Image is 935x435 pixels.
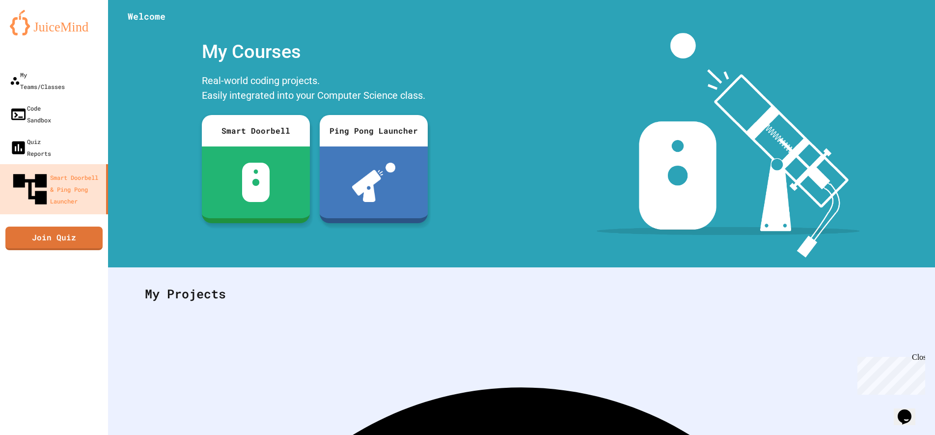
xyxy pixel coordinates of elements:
div: My Projects [135,275,908,313]
div: My Courses [197,33,433,71]
div: Code Sandbox [10,102,51,126]
div: Chat with us now!Close [4,4,68,62]
img: banner-image-my-projects.png [597,33,860,258]
div: Smart Doorbell [202,115,310,146]
img: sdb-white.svg [242,163,270,202]
div: Quiz Reports [10,136,51,159]
div: My Teams/Classes [10,69,65,92]
img: logo-orange.svg [10,10,98,35]
div: Real-world coding projects. Easily integrated into your Computer Science class. [197,71,433,108]
img: ppl-with-ball.png [352,163,396,202]
div: Ping Pong Launcher [320,115,428,146]
iframe: chat widget [894,396,925,425]
div: Smart Doorbell & Ping Pong Launcher [10,169,102,209]
a: Join Quiz [5,227,103,250]
iframe: chat widget [853,353,925,395]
